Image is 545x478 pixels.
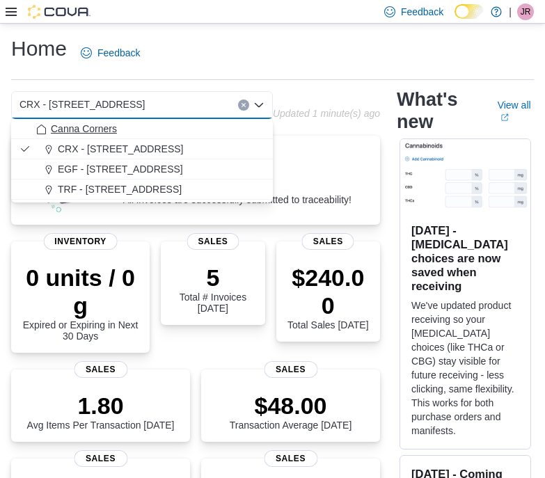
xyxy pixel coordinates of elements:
div: Avg Items Per Transaction [DATE] [27,392,175,431]
button: CRX - [STREET_ADDRESS] [11,139,273,159]
div: Total Sales [DATE] [287,264,369,330]
span: Sales [264,450,317,467]
h1: Home [11,35,67,63]
span: Sales [264,361,317,378]
p: 0 units / 0 g [22,264,139,319]
span: JR [521,3,531,20]
button: Clear input [238,99,249,111]
span: Sales [302,233,354,250]
p: $48.00 [230,392,352,420]
p: Updated 1 minute(s) ago [273,108,380,119]
span: TRF - [STREET_ADDRESS] [58,182,182,196]
span: CRX - [STREET_ADDRESS] [58,142,183,156]
p: 1.80 [27,392,175,420]
p: | [509,3,512,20]
span: Sales [74,361,127,378]
span: Canna Corners [51,122,117,136]
button: Canna Corners [11,119,273,139]
span: Inventory [43,233,118,250]
span: Sales [187,233,239,250]
p: 5 [172,264,253,292]
p: $240.00 [287,264,369,319]
button: Close list of options [253,99,264,111]
img: Cova [28,5,90,19]
a: Feedback [75,39,145,67]
div: John Reitmeier [517,3,534,20]
button: EGF - [STREET_ADDRESS] [11,159,273,180]
a: View allExternal link [498,99,534,122]
div: Expired or Expiring in Next 30 Days [22,264,139,342]
span: Feedback [401,5,443,19]
span: EGF - [STREET_ADDRESS] [58,162,183,176]
span: CRX - [STREET_ADDRESS] [19,96,145,113]
h3: [DATE] - [MEDICAL_DATA] choices are now saved when receiving [411,223,519,293]
div: Total # Invoices [DATE] [172,264,253,314]
span: Sales [74,450,127,467]
p: We've updated product receiving so your [MEDICAL_DATA] choices (like THCa or CBG) stay visible fo... [411,298,519,438]
h2: What's new [397,88,481,133]
div: Choose from the following options [11,119,273,200]
input: Dark Mode [455,4,484,19]
button: TRF - [STREET_ADDRESS] [11,180,273,200]
span: Feedback [97,46,140,60]
svg: External link [500,113,509,122]
div: Transaction Average [DATE] [230,392,352,431]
